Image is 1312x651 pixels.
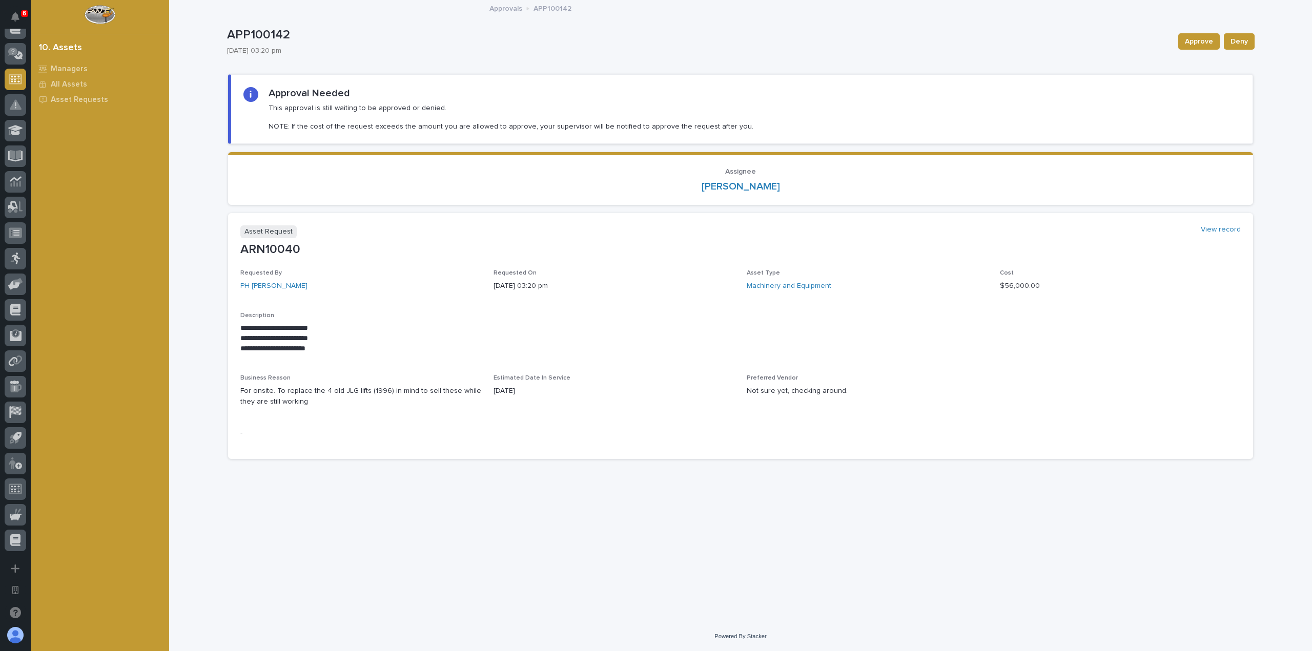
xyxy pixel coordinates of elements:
span: Help Docs [20,165,56,175]
p: - [240,428,1241,438]
p: APP100142 [534,2,571,13]
a: View record [1201,225,1241,234]
a: Machinery and Equipment [747,281,831,291]
div: Start new chat [35,114,168,124]
span: Requested On [494,270,537,276]
p: $ 56,000.00 [1000,281,1241,291]
div: We're available if you need us! [35,124,130,133]
p: Managers [51,65,88,74]
button: Approve [1178,33,1220,50]
a: Asset Requests [31,92,169,107]
p: How can we help? [10,57,187,74]
button: Open support chat [5,602,26,623]
a: Powered byPylon [72,190,124,198]
span: Deny [1231,35,1248,48]
p: Asset Requests [51,95,108,104]
a: Managers [31,61,169,76]
button: users-avatar [5,624,26,646]
button: Notifications [5,6,26,28]
p: All Assets [51,80,87,89]
p: For onsite. To replace the 4 old JLG lifts (1996) in mind to sell these while they are still working [240,386,481,407]
p: ARN10040 [240,242,1241,257]
button: Deny [1224,33,1255,50]
div: 📖 [10,166,18,174]
span: Cost [1000,270,1014,276]
a: 🔗Onboarding Call [60,161,135,179]
button: Start new chat [174,117,187,130]
p: [DATE] 03:20 pm [494,281,734,291]
span: Approve [1185,35,1213,48]
img: Workspace Logo [85,5,115,24]
span: Assignee [725,168,756,175]
a: Powered By Stacker [714,633,766,639]
p: Approvals [489,2,522,13]
button: Add a new app... [5,558,26,579]
p: Not sure yet, checking around. [747,386,988,396]
a: [PERSON_NAME] [702,180,780,193]
a: PH [PERSON_NAME] [240,281,307,291]
span: Onboarding Call [74,165,131,175]
span: Preferred Vendor [747,375,798,381]
span: Description [240,312,274,319]
a: 📖Help Docs [6,161,60,179]
h2: Approval Needed [269,87,350,99]
span: Requested By [240,270,282,276]
img: Stacker [10,10,31,31]
span: Estimated Date In Service [494,375,570,381]
p: This approval is still waiting to be approved or denied. NOTE: If the cost of the request exceeds... [269,103,753,132]
a: All Assets [31,76,169,92]
div: Notifications6 [13,12,26,29]
p: Asset Request [240,225,297,238]
div: 🔗 [64,166,72,174]
p: [DATE] [494,386,734,396]
div: 10. Assets [39,43,82,54]
img: 1736555164131-43832dd5-751b-4058-ba23-39d91318e5a0 [10,114,29,133]
span: Pylon [102,190,124,198]
span: Business Reason [240,375,291,381]
p: Welcome 👋 [10,41,187,57]
button: Open workspace settings [5,579,26,601]
p: APP100142 [227,28,1170,43]
p: 6 [23,10,26,17]
span: Asset Type [747,270,780,276]
p: [DATE] 03:20 pm [227,47,1166,55]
